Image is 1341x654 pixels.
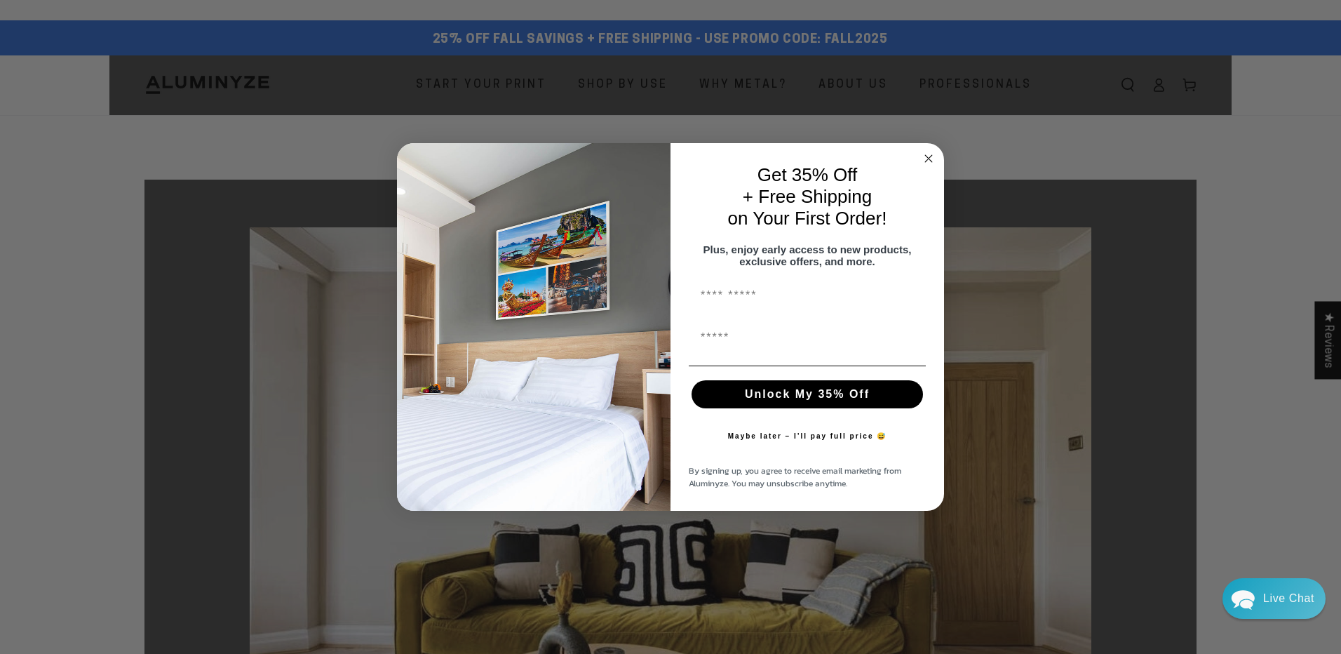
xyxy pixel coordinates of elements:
[743,186,872,207] span: + Free Shipping
[721,422,894,451] button: Maybe later – I’ll pay full price 😅
[397,143,670,511] img: 728e4f65-7e6c-44e2-b7d1-0292a396982f.jpeg
[757,164,858,185] span: Get 35% Off
[728,208,887,229] span: on Your First Order!
[1263,578,1314,619] div: Contact Us Directly
[689,366,926,366] img: underline
[920,150,937,167] button: Close dialog
[1222,578,1326,619] div: Chat widget toggle
[692,380,923,408] button: Unlock My 35% Off
[703,243,912,267] span: Plus, enjoy early access to new products, exclusive offers, and more.
[689,465,901,490] span: By signing up, you agree to receive email marketing from Aluminyze. You may unsubscribe anytime.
